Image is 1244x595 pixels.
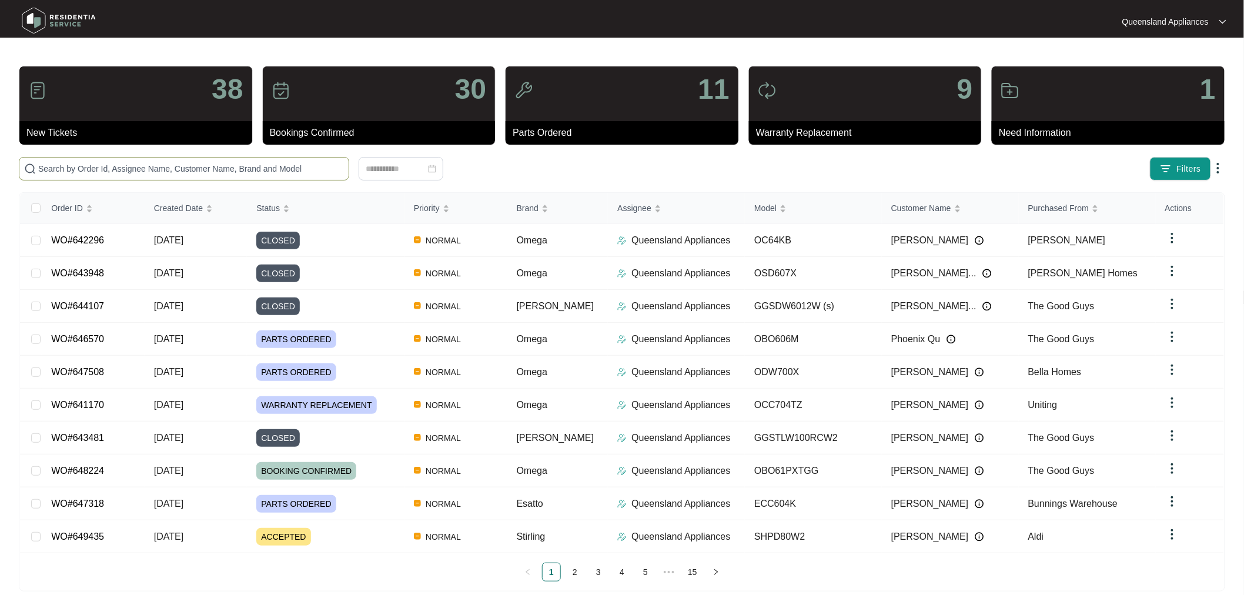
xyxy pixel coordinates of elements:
[617,367,627,377] img: Assigner Icon
[154,400,183,410] span: [DATE]
[51,466,104,476] a: WO#648224
[256,265,300,282] span: CLOSED
[1165,264,1179,278] img: dropdown arrow
[38,162,344,175] input: Search by Order Id, Assignee Name, Customer Name, Brand and Model
[745,487,882,520] td: ECC604K
[1176,163,1201,175] span: Filters
[1028,466,1095,476] span: The Good Guys
[543,563,560,581] a: 1
[414,368,421,375] img: Vercel Logo
[421,332,466,346] span: NORMAL
[745,323,882,356] td: OBO606M
[745,224,882,257] td: OC64KB
[631,299,730,313] p: Queensland Appliances
[975,433,984,443] img: Info icon
[414,500,421,507] img: Vercel Logo
[745,193,882,224] th: Model
[421,233,466,248] span: NORMAL
[270,126,496,140] p: Bookings Confirmed
[1028,202,1089,215] span: Purchased From
[519,563,537,581] li: Previous Page
[684,563,701,581] a: 15
[517,301,594,311] span: [PERSON_NAME]
[524,569,531,576] span: left
[1028,532,1044,541] span: Aldi
[421,530,466,544] span: NORMAL
[1150,157,1211,180] button: filter iconFilters
[51,301,104,311] a: WO#644107
[517,466,547,476] span: Omega
[51,334,104,344] a: WO#646570
[256,297,300,315] span: CLOSED
[154,433,183,443] span: [DATE]
[617,236,627,245] img: Assigner Icon
[975,236,984,245] img: Info icon
[414,202,440,215] span: Priority
[754,202,777,215] span: Model
[613,563,631,581] a: 4
[247,193,404,224] th: Status
[745,520,882,553] td: SHPD80W2
[707,563,725,581] button: right
[891,365,969,379] span: [PERSON_NAME]
[975,466,984,476] img: Info icon
[517,367,547,377] span: Omega
[891,332,941,346] span: Phoenix Qu
[421,431,466,445] span: NORMAL
[414,236,421,243] img: Vercel Logo
[1219,19,1226,25] img: dropdown arrow
[18,3,100,38] img: residentia service logo
[631,365,730,379] p: Queensland Appliances
[26,126,252,140] p: New Tickets
[617,466,627,476] img: Assigner Icon
[1165,297,1179,311] img: dropdown arrow
[1165,363,1179,377] img: dropdown arrow
[421,464,466,478] span: NORMAL
[745,422,882,454] td: GGSTLW100RCW2
[1200,75,1216,103] p: 1
[256,363,336,381] span: PARTS ORDERED
[1165,330,1179,344] img: dropdown arrow
[272,81,290,100] img: icon
[636,563,655,581] li: 5
[421,266,466,280] span: NORMAL
[758,81,777,100] img: icon
[212,75,243,103] p: 38
[891,266,977,280] span: [PERSON_NAME]...
[414,269,421,276] img: Vercel Logo
[256,528,310,546] span: ACCEPTED
[1165,429,1179,443] img: dropdown arrow
[660,563,678,581] li: Next 5 Pages
[608,193,745,224] th: Assignee
[51,268,104,278] a: WO#643948
[514,81,533,100] img: icon
[1122,16,1209,28] p: Queensland Appliances
[1165,527,1179,541] img: dropdown arrow
[154,235,183,245] span: [DATE]
[154,499,183,509] span: [DATE]
[414,302,421,309] img: Vercel Logo
[631,497,730,511] p: Queensland Appliances
[256,202,280,215] span: Status
[414,434,421,441] img: Vercel Logo
[414,467,421,474] img: Vercel Logo
[256,330,336,348] span: PARTS ORDERED
[1028,235,1106,245] span: [PERSON_NAME]
[975,367,984,377] img: Info icon
[707,563,725,581] li: Next Page
[51,400,104,410] a: WO#641170
[42,193,145,224] th: Order ID
[1028,334,1095,344] span: The Good Guys
[154,466,183,476] span: [DATE]
[1160,163,1172,175] img: filter icon
[154,334,183,344] span: [DATE]
[1165,462,1179,476] img: dropdown arrow
[517,433,594,443] span: [PERSON_NAME]
[154,532,183,541] span: [DATE]
[542,563,561,581] li: 1
[975,499,984,509] img: Info icon
[1019,193,1156,224] th: Purchased From
[51,532,104,541] a: WO#649435
[256,495,336,513] span: PARTS ORDERED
